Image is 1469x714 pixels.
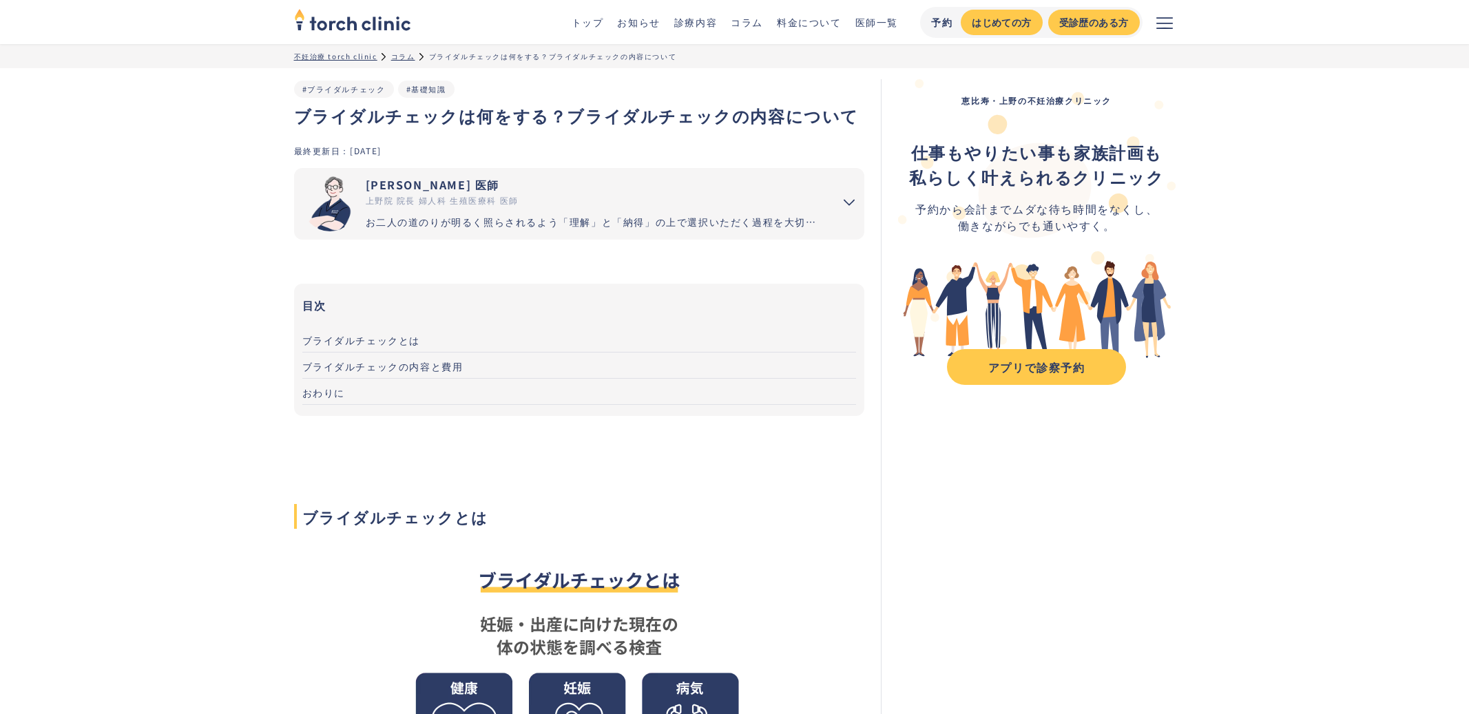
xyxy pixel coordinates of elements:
a: アプリで診察予約 [947,349,1126,385]
summary: 市山 卓彦 [PERSON_NAME] 医師 上野院 院長 婦人科 生殖医療科 医師 お二人の道のりが明るく照らされるよう「理解」と「納得」の上で選択いただく過程を大切にしています。エビデンスに... [294,168,865,240]
a: #基礎知識 [406,83,446,94]
div: 受診歴のある方 [1059,15,1129,30]
h3: 目次 [302,295,857,315]
div: お二人の道のりが明るく照らされるよう「理解」と「納得」の上で選択いただく過程を大切にしています。エビデンスに基づいた高水準の医療提供により「幸せな家族計画の実現」をお手伝いさせていただきます。 [366,215,824,229]
a: 受診歴のある方 [1048,10,1140,35]
a: はじめての方 [961,10,1042,35]
a: 料金について [777,15,842,29]
div: アプリで診察予約 [959,359,1114,375]
div: [DATE] [350,145,382,156]
span: おわりに [302,386,345,399]
a: ブライダルチェックとは [302,326,857,353]
div: はじめての方 [972,15,1031,30]
div: 最終更新日： [294,145,351,156]
strong: 恵比寿・上野の不妊治療クリニック [961,94,1112,106]
a: home [294,10,411,34]
span: ブライダルチェックとは [294,504,865,529]
a: コラム [731,15,763,29]
strong: 仕事もやりたい事も家族計画も [911,140,1163,164]
strong: 私らしく叶えられるクリニック [909,165,1164,189]
img: torch clinic [294,4,411,34]
ul: パンくずリスト [294,51,1176,61]
a: ブライダルチェックの内容と費用 [302,353,857,379]
a: [PERSON_NAME] 医師 上野院 院長 婦人科 生殖医療科 医師 お二人の道のりが明るく照らされるよう「理解」と「納得」の上で選択いただく過程を大切にしています。エビデンスに基づいた高水... [294,168,824,240]
h1: ブライダルチェックは何をする？ブライダルチェックの内容について [294,103,865,128]
div: ‍ ‍ [909,140,1164,189]
div: [PERSON_NAME] 医師 [366,176,824,193]
div: 予約 [931,15,952,30]
a: お知らせ [617,15,660,29]
a: コラム [391,51,415,61]
div: 予約から会計までムダな待ち時間をなくし、 働きながらでも通いやすく。 [909,200,1164,233]
span: ブライダルチェックとは [302,333,421,347]
a: 診療内容 [674,15,717,29]
a: おわりに [302,379,857,405]
a: 医師一覧 [855,15,898,29]
img: 市山 卓彦 [302,176,357,231]
a: 不妊治療 torch clinic [294,51,377,61]
a: #ブライダルチェック [302,83,386,94]
div: ブライダルチェックは何をする？ブライダルチェックの内容について [429,51,677,61]
span: ブライダルチェックの内容と費用 [302,359,463,373]
div: 上野院 院長 婦人科 生殖医療科 医師 [366,194,824,207]
a: トップ [572,15,604,29]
